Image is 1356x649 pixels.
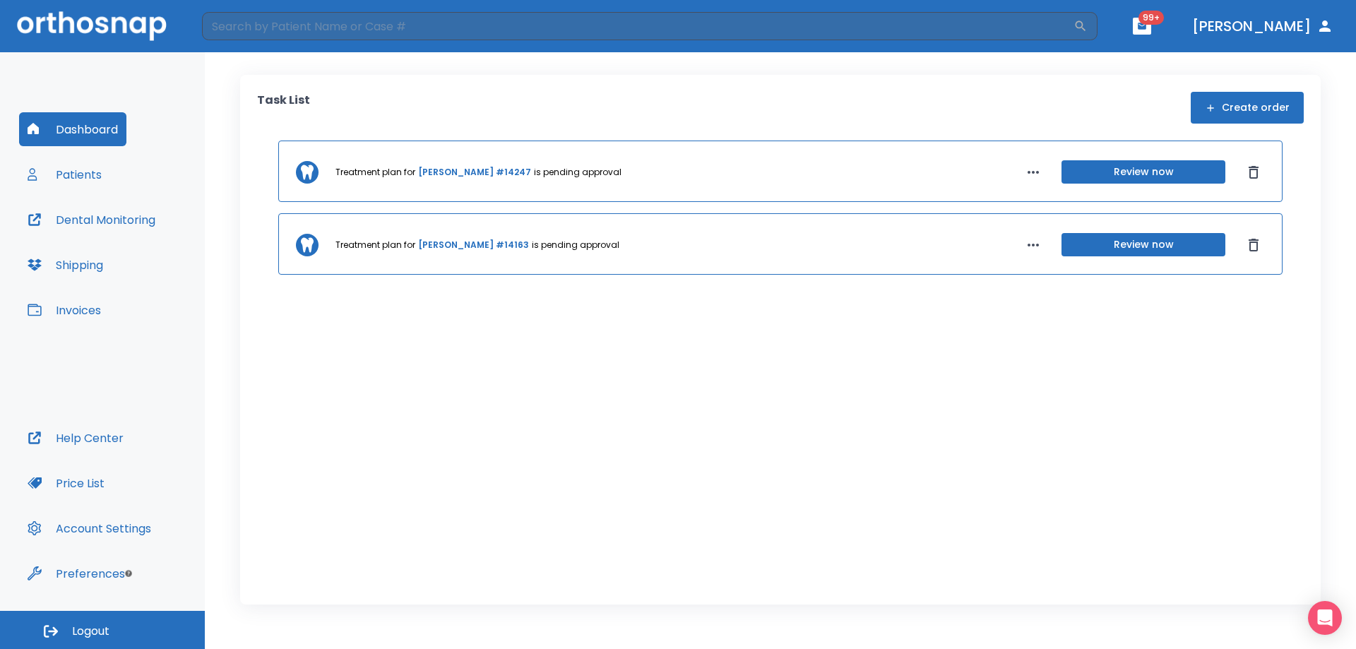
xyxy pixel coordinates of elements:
button: Dismiss [1242,234,1265,256]
button: Dismiss [1242,161,1265,184]
p: Treatment plan for [335,166,415,179]
span: Logout [72,624,109,639]
button: Shipping [19,248,112,282]
button: [PERSON_NAME] [1186,13,1339,39]
button: Help Center [19,421,132,455]
button: Price List [19,466,113,500]
p: Treatment plan for [335,239,415,251]
p: is pending approval [534,166,621,179]
p: is pending approval [532,239,619,251]
a: [PERSON_NAME] #14247 [418,166,531,179]
span: 99+ [1138,11,1164,25]
img: Orthosnap [17,11,167,40]
button: Review now [1061,233,1225,256]
button: Account Settings [19,511,160,545]
button: Dental Monitoring [19,203,164,237]
button: Create order [1191,92,1304,124]
div: Open Intercom Messenger [1308,601,1342,635]
button: Review now [1061,160,1225,184]
input: Search by Patient Name or Case # [202,12,1073,40]
button: Preferences [19,556,133,590]
button: Invoices [19,293,109,327]
button: Patients [19,157,110,191]
a: [PERSON_NAME] #14163 [418,239,529,251]
button: Dashboard [19,112,126,146]
p: Task List [257,92,310,124]
div: Tooltip anchor [122,567,135,580]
